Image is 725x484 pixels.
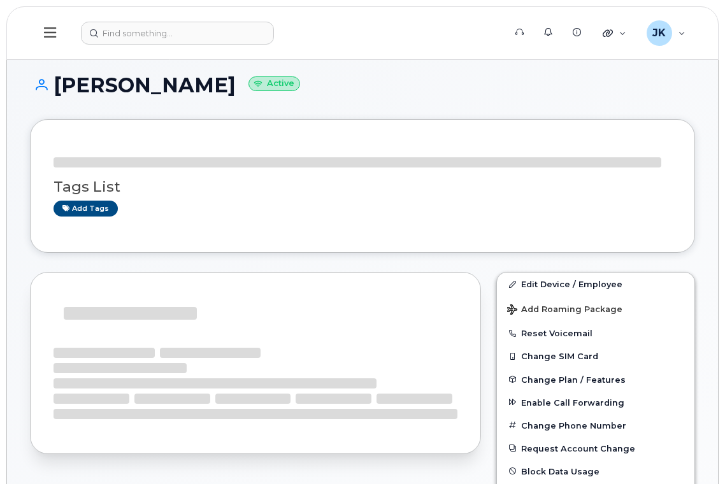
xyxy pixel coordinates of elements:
button: Reset Voicemail [497,322,694,345]
small: Active [248,76,300,91]
button: Block Data Usage [497,460,694,483]
h3: Tags List [54,179,671,195]
a: Edit Device / Employee [497,273,694,295]
button: Request Account Change [497,437,694,460]
button: Change Phone Number [497,414,694,437]
a: Add tags [54,201,118,217]
button: Change SIM Card [497,345,694,367]
h1: [PERSON_NAME] [30,74,695,96]
span: Change Plan / Features [521,374,626,384]
button: Enable Call Forwarding [497,391,694,414]
button: Add Roaming Package [497,295,694,322]
span: Enable Call Forwarding [521,397,624,407]
button: Change Plan / Features [497,368,694,391]
span: Add Roaming Package [507,304,622,317]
